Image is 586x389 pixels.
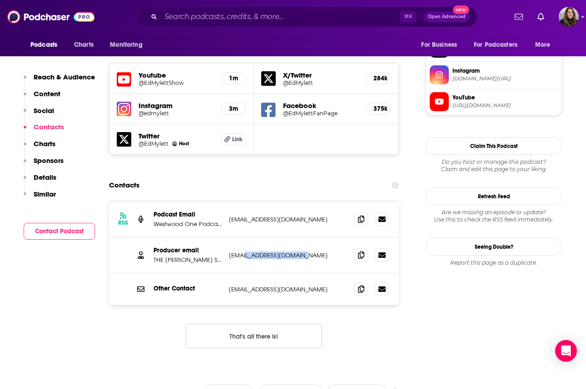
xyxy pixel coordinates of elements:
[109,177,139,194] h2: Contacts
[139,71,214,79] h5: Youtube
[24,223,95,240] button: Contact Podcast
[117,102,131,116] img: iconImage
[373,105,383,113] h5: 375k
[68,36,99,54] a: Charts
[228,105,238,113] h5: 3m
[529,36,562,54] button: open menu
[139,140,169,147] a: @EdMylett
[139,79,214,86] a: @EdMylettShow
[421,39,457,51] span: For Business
[400,11,417,23] span: ⌘ K
[179,141,189,147] span: Host
[426,158,562,173] div: Claim and edit this page to your liking.
[373,74,383,82] h5: 284k
[415,36,468,54] button: open menu
[118,219,128,227] h3: RSS
[468,36,531,54] button: open menu
[172,141,177,146] img: Ed Mylett
[452,67,558,75] span: Instagram
[30,39,57,51] span: Podcasts
[34,190,56,198] p: Similar
[426,158,562,166] span: Do you host or manage this podcast?
[474,39,517,51] span: For Podcasters
[426,137,562,155] button: Claim This Podcast
[24,36,69,54] button: open menu
[7,8,94,25] img: Podchaser - Follow, Share and Rate Podcasts
[452,94,558,102] span: YouTube
[428,15,466,19] span: Open Advanced
[24,173,56,190] button: Details
[34,123,64,131] p: Contacts
[426,209,562,223] div: Are we missing an episode or update? Use this to check the RSS feed immediately.
[229,216,347,223] p: [EMAIL_ADDRESS][DOMAIN_NAME]
[534,9,548,25] a: Show notifications dropdown
[430,65,558,84] a: Instagram[DOMAIN_NAME][URL]
[154,220,222,228] p: Westwood One Podcasts
[34,106,54,115] p: Social
[34,89,60,98] p: Content
[139,132,214,140] h5: Twitter
[452,102,558,109] span: https://www.youtube.com/@EdMylettShow
[24,89,60,106] button: Content
[283,110,358,117] a: @EdMylettFanPage
[161,10,400,24] input: Search podcasts, credits, & more...
[110,39,142,51] span: Monitoring
[24,123,64,139] button: Contacts
[559,7,579,27] button: Show profile menu
[426,238,562,256] a: Seeing Double?
[34,139,55,148] p: Charts
[430,92,558,111] a: YouTube[URL][DOMAIN_NAME]
[154,246,222,254] p: Producer email
[283,79,358,86] a: @EdMylett
[555,340,577,362] div: Open Intercom Messenger
[136,6,477,27] div: Search podcasts, credits, & more...
[154,256,222,264] p: THE [PERSON_NAME] SHOW
[34,173,56,182] p: Details
[24,73,95,89] button: Reach & Audience
[426,187,562,205] button: Refresh Feed
[154,211,222,218] p: Podcast Email
[74,39,94,51] span: Charts
[283,101,358,110] h5: Facebook
[34,73,95,81] p: Reach & Audience
[453,5,469,14] span: New
[34,156,64,165] p: Sponsors
[511,9,526,25] a: Show notifications dropdown
[559,7,579,27] img: User Profile
[24,156,64,173] button: Sponsors
[139,101,214,110] h5: Instagram
[139,110,214,117] a: @edmylett
[452,75,558,82] span: instagram.com/edmylett
[186,324,322,348] button: Nothing here.
[229,286,347,293] p: [EMAIL_ADDRESS][DOMAIN_NAME]
[426,259,562,266] div: Report this page as a duplicate.
[535,39,551,51] span: More
[24,106,54,123] button: Social
[154,285,222,292] p: Other Contact
[104,36,154,54] button: open menu
[232,136,243,143] span: Link
[424,11,470,22] button: Open AdvancedNew
[229,251,347,259] p: [EMAIL_ADDRESS][DOMAIN_NAME]
[559,7,579,27] span: Logged in as spectaclecreative
[283,71,358,79] h5: X/Twitter
[221,133,246,145] a: Link
[24,139,55,156] button: Charts
[228,74,238,82] h5: 1m
[24,190,56,207] button: Similar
